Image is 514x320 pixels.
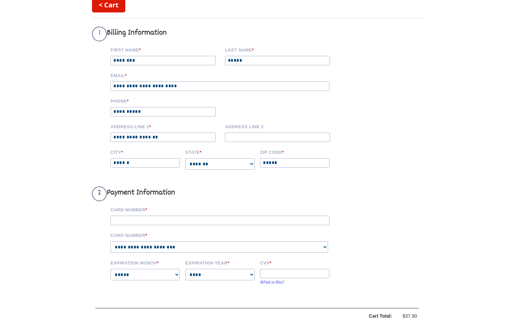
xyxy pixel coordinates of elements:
[260,259,330,265] label: CVV
[225,123,335,129] label: Address Line 2
[92,27,107,41] span: 1
[92,186,340,201] h3: Payment Information
[110,259,181,265] label: Expiration Month
[110,232,340,238] label: Card Number
[260,280,284,285] a: What is this?
[225,46,335,52] label: Last name
[110,46,220,52] label: First Name
[110,98,220,104] label: Phone
[110,123,220,129] label: Address Line 1
[92,186,107,201] span: 2
[110,149,181,155] label: City
[92,27,340,41] h3: Billing Information
[260,149,330,155] label: Zip code
[185,149,255,155] label: State
[185,259,255,265] label: Expiration Year
[110,72,340,78] label: Email
[110,206,340,212] label: Card Number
